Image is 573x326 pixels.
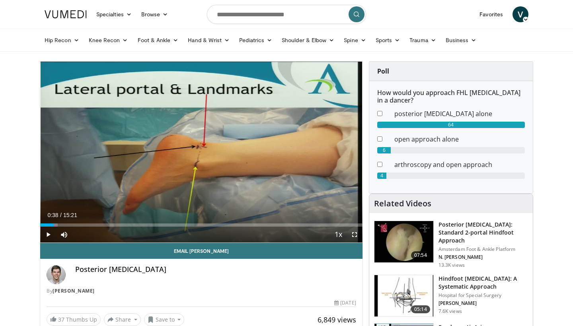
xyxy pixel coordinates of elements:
span: 0:38 [47,212,58,218]
p: [PERSON_NAME] [439,300,528,307]
a: [PERSON_NAME] [53,287,95,294]
p: 13.3K views [439,262,465,268]
dd: arthroscopy and open approach [388,160,531,169]
div: By [47,287,356,295]
h6: How would you approach FHL [MEDICAL_DATA] in a dancer? [377,89,525,104]
a: Specialties [92,6,136,22]
button: Mute [56,227,72,243]
button: Playback Rate [331,227,347,243]
a: Foot & Ankle [133,32,183,48]
a: 07:54 Posterior [MEDICAL_DATA]: Standard 2-portal Hindfoot Approach Amsterdam Foot & Ankle Platfo... [374,221,528,268]
button: Play [40,227,56,243]
button: Fullscreen [347,227,363,243]
div: [DATE] [334,299,356,307]
span: / [60,212,62,218]
a: Browse [136,6,173,22]
a: V [513,6,528,22]
div: 4 [377,173,386,179]
span: 05:14 [411,305,430,313]
button: Save to [144,313,185,326]
p: 7.6K views [439,308,462,314]
dd: posterior [MEDICAL_DATA] alone [388,109,531,118]
span: 6,849 views [318,315,356,324]
input: Search topics, interventions [207,5,366,24]
img: Avatar [47,265,66,284]
a: Sports [371,32,405,48]
a: Pediatrics [234,32,277,48]
h4: Posterior [MEDICAL_DATA] [75,265,356,274]
h3: Hindfoot [MEDICAL_DATA]: A Systematic Approach [439,275,528,291]
a: Favorites [475,6,508,22]
span: 15:21 [63,212,77,218]
button: Share [104,313,141,326]
a: Shoulder & Elbow [277,32,339,48]
a: Email [PERSON_NAME] [40,243,363,259]
p: Amsterdam Foot & Ankle Platform [439,246,528,252]
a: Hip Recon [40,32,84,48]
dd: open approach alone [388,134,531,144]
a: Hand & Wrist [183,32,234,48]
p: Hospital for Special Surgery [439,292,528,299]
div: Progress Bar [40,223,363,227]
h4: Related Videos [374,199,431,208]
span: 37 [58,316,64,323]
img: b49a9162-bc89-400e-8a6b-7f8f35968d96.150x105_q85_crop-smart_upscale.jpg [374,221,433,262]
a: Business [441,32,481,48]
p: N. [PERSON_NAME] [439,254,528,260]
a: Trauma [405,32,441,48]
span: 07:54 [411,251,430,259]
h3: Posterior [MEDICAL_DATA]: Standard 2-portal Hindfoot Approach [439,221,528,244]
a: 37 Thumbs Up [47,313,101,326]
video-js: Video Player [40,62,363,243]
img: VuMedi Logo [45,10,87,18]
a: Spine [339,32,370,48]
a: 05:14 Hindfoot [MEDICAL_DATA]: A Systematic Approach Hospital for Special Surgery [PERSON_NAME] 7... [374,275,528,317]
img: 297652_0000_1.png.150x105_q85_crop-smart_upscale.jpg [374,275,433,316]
div: 6 [377,147,391,153]
a: Knee Recon [84,32,133,48]
div: 64 [377,122,525,128]
strong: Poll [377,67,389,76]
